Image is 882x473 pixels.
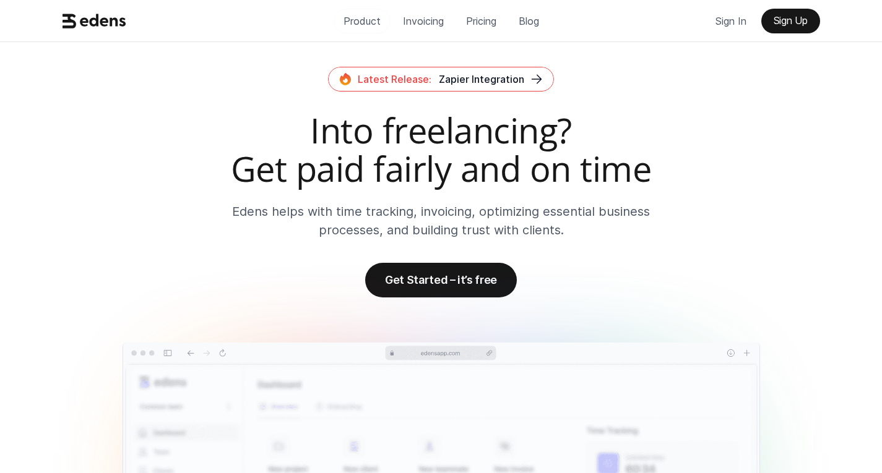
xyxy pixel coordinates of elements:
a: Sign Up [761,9,820,33]
p: Edens helps with time tracking, invoicing, optimizing essential business processes, and building ... [231,202,651,239]
a: Sign In [706,9,756,33]
a: Get Started – it’s free [365,263,517,297]
a: Pricing [456,9,506,33]
p: Sign In [716,12,746,30]
p: Invoicing [403,12,444,30]
a: Latest Release:Zapier Integration [328,67,554,92]
span: Zapier Integration [439,73,524,85]
a: Blog [509,9,549,33]
p: Sign Up [774,15,808,27]
h2: Into freelancing? Get paid fairly and on time [58,111,825,187]
span: Latest Release: [358,73,431,85]
a: Invoicing [393,9,454,33]
p: Pricing [466,12,496,30]
p: Get Started – it’s free [385,273,497,286]
a: Product [334,9,391,33]
p: Product [344,12,381,30]
p: Blog [519,12,539,30]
